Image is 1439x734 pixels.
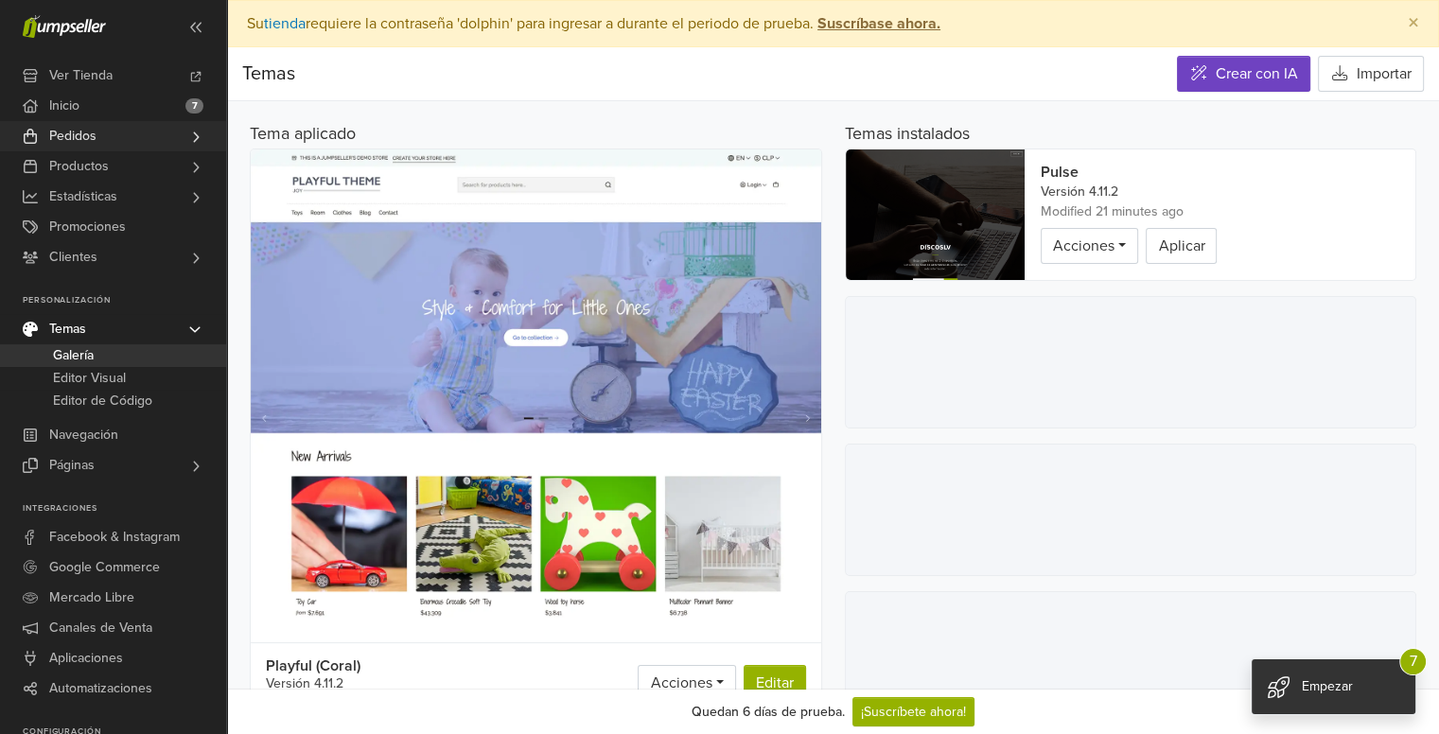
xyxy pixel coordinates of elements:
[49,673,152,704] span: Automatizaciones
[1318,56,1424,92] button: Importar
[53,344,94,367] span: Galería
[49,613,152,643] span: Canales de Venta
[49,182,117,212] span: Estadísticas
[49,151,109,182] span: Productos
[49,643,123,673] span: Aplicaciones
[744,665,806,701] a: Editar
[49,314,86,344] span: Temas
[852,697,974,726] a: ¡Suscríbete ahora!
[650,673,711,692] span: Acciones
[49,212,126,242] span: Promociones
[1389,1,1438,46] button: Close
[49,242,97,272] span: Clientes
[23,503,226,515] p: Integraciones
[692,702,845,722] div: Quedan 6 días de prueba.
[185,98,203,114] span: 7
[1041,165,1079,180] span: Pulse
[1252,659,1415,714] div: Empezar 7
[638,665,735,701] a: Acciones
[1041,228,1138,264] a: Acciones
[845,124,970,145] h5: Temas instalados
[264,14,306,33] a: tienda
[814,14,940,33] a: Suscríbase ahora.
[49,583,134,613] span: Mercado Libre
[49,420,118,450] span: Navegación
[1041,185,1118,199] span: Versión 4.11.2
[1408,9,1419,37] span: ×
[49,552,160,583] span: Google Commerce
[1399,648,1427,675] span: 7
[817,14,940,33] strong: Suscríbase ahora.
[1146,228,1217,264] button: Aplicar
[49,121,97,151] span: Pedidos
[23,295,226,306] p: Personalización
[49,61,113,91] span: Ver Tienda
[266,658,412,673] span: Playful (Coral)
[846,149,1026,280] img: Marcador de posición de tema Pulse: una representación visual de una imagen de marcador de posici...
[1302,678,1353,694] span: Empezar
[1053,236,1114,255] span: Acciones
[266,677,343,690] a: Versión 4.11.2
[250,124,822,145] h5: Tema aplicado
[1177,56,1310,92] a: Crear con IA
[53,390,152,412] span: Editor de Código
[242,62,295,85] span: Temas
[49,450,95,481] span: Páginas
[49,522,180,552] span: Facebook & Instagram
[1041,205,1184,218] span: 2025-10-11 20:48
[49,91,79,121] span: Inicio
[53,367,126,390] span: Editor Visual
